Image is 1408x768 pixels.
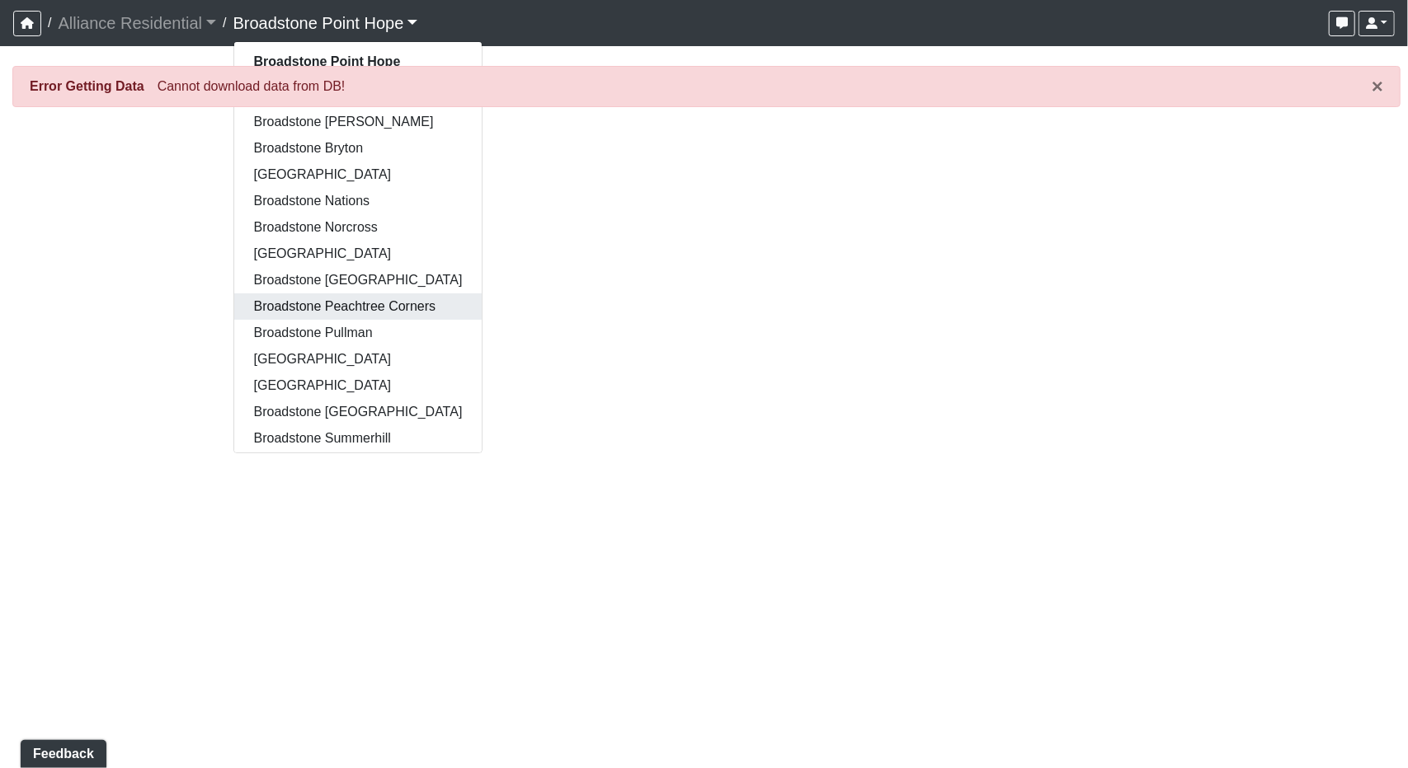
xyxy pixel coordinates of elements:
button: × [1372,77,1383,96]
a: Broadstone [GEOGRAPHIC_DATA] [234,267,483,293]
a: [GEOGRAPHIC_DATA] [234,372,483,399]
a: [GEOGRAPHIC_DATA] [234,241,483,267]
a: Broadstone [GEOGRAPHIC_DATA] [234,399,483,425]
a: Broadstone Summerhill [234,425,483,452]
a: Broadstone Norcross [234,214,483,241]
span: / [216,7,233,40]
a: Broadstone Bryton [234,135,483,162]
strong: Error Getting Data [30,79,144,93]
a: Broadstone Point Hope [234,49,483,75]
strong: Broadstone Point Hope [254,54,401,68]
a: Broadstone Peachtree Corners [234,293,483,320]
div: Cannot download data from DB! [12,66,1401,107]
a: [GEOGRAPHIC_DATA] [234,162,483,188]
a: Broadstone [PERSON_NAME] [234,109,483,135]
a: Alliance Residential [58,7,216,40]
iframe: Ybug feedback widget [12,735,110,768]
a: Broadstone Nations [234,188,483,214]
a: Broadstone Point Hope [233,7,418,40]
a: [GEOGRAPHIC_DATA] [234,346,483,372]
a: [GEOGRAPHIC_DATA] [234,452,483,478]
span: / [41,7,58,40]
div: Broadstone Point Hope [233,41,483,453]
a: Broadstone Pullman [234,320,483,346]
